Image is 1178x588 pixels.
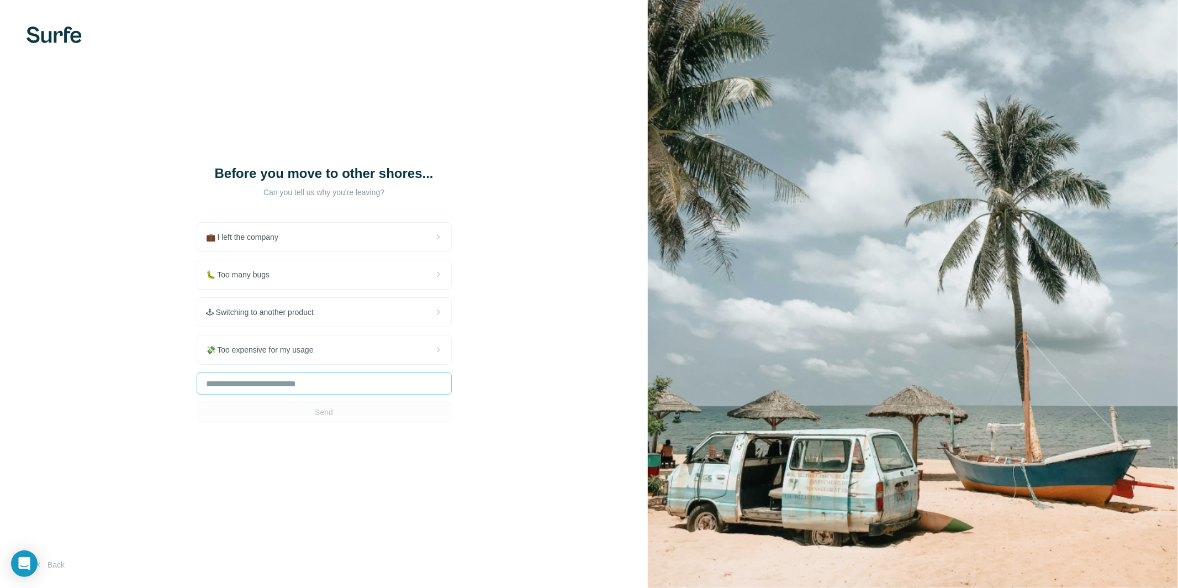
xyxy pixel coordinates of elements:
img: Surfe's logo [27,27,82,43]
span: 🐛 Too many bugs [206,269,279,280]
h1: Before you move to other shores... [214,165,435,182]
button: Back [27,555,72,575]
div: Open Intercom Messenger [11,550,38,577]
span: 💼 I left the company [206,232,287,243]
span: 💸 Too expensive for my usage [206,344,323,355]
p: Can you tell us why you're leaving? [214,187,435,198]
span: 🕹 Switching to another product [206,307,323,318]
